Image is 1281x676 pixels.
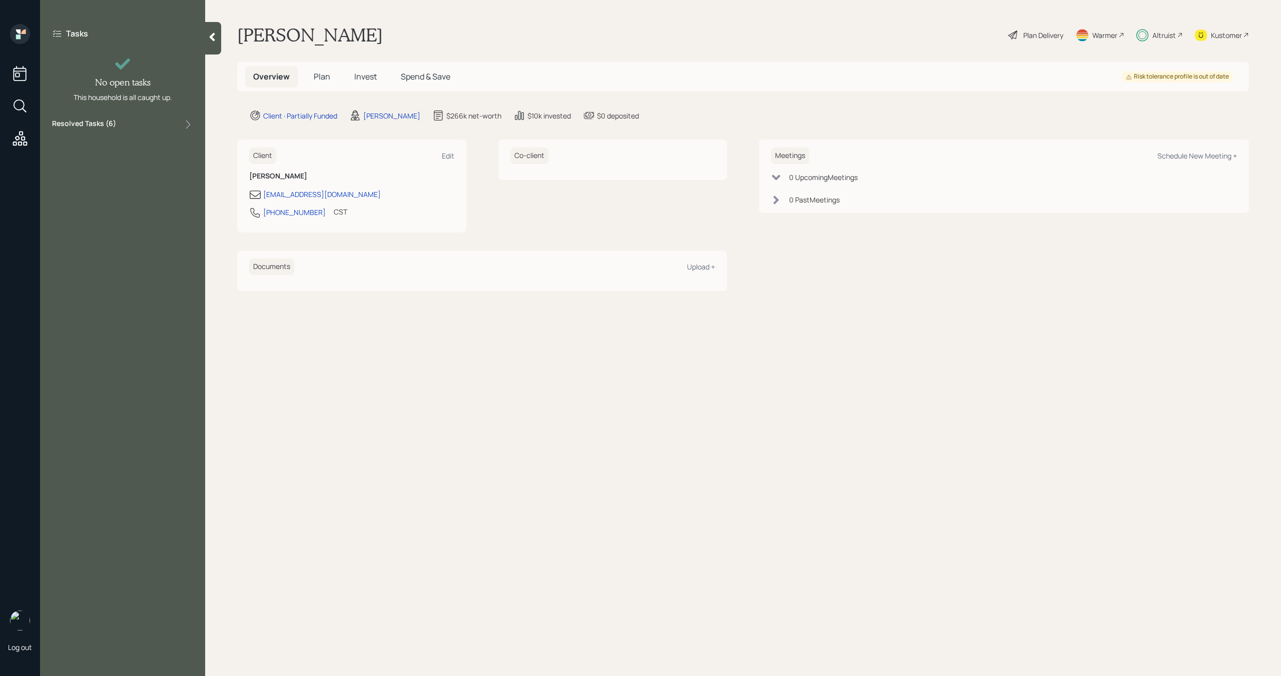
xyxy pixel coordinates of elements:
[1152,30,1176,40] div: Altruist
[1211,30,1242,40] div: Kustomer
[510,147,548,164] h6: Co-client
[263,207,326,217] div: [PHONE_NUMBER]
[52,118,116,130] label: Resolved Tasks ( 6 )
[771,147,809,164] h6: Meetings
[249,172,454,180] h6: [PERSON_NAME]
[263,189,381,199] div: [EMAIL_ADDRESS][DOMAIN_NAME]
[597,110,639,121] div: $0 deposited
[253,71,290,82] span: Overview
[95,77,151,88] h4: No open tasks
[789,172,858,182] div: 0 Upcoming Meeting s
[442,151,454,160] div: Edit
[789,194,840,205] div: 0 Past Meeting s
[314,71,330,82] span: Plan
[237,24,383,46] h1: [PERSON_NAME]
[1157,151,1237,160] div: Schedule New Meeting +
[687,262,715,271] div: Upload +
[354,71,377,82] span: Invest
[249,147,276,164] h6: Client
[8,642,32,652] div: Log out
[74,92,172,102] div: This household is all caught up.
[1023,30,1063,40] div: Plan Delivery
[363,110,420,121] div: [PERSON_NAME]
[249,258,294,275] h6: Documents
[263,110,337,121] div: Client · Partially Funded
[527,110,571,121] div: $10k invested
[10,610,30,630] img: michael-russo-headshot.png
[1126,72,1229,81] div: Risk tolerance profile is out of date
[446,110,501,121] div: $266k net-worth
[401,71,450,82] span: Spend & Save
[1092,30,1117,40] div: Warmer
[66,28,88,39] label: Tasks
[334,206,347,217] div: CST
